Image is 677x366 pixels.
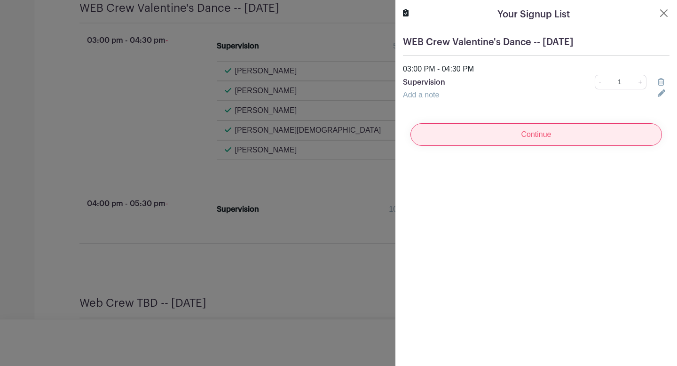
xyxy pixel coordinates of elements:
[635,75,646,89] a: +
[595,75,605,89] a: -
[403,91,439,99] a: Add a note
[410,123,662,146] input: Continue
[403,77,554,88] p: Supervision
[658,8,669,19] button: Close
[497,8,570,22] h5: Your Signup List
[397,64,675,75] div: 03:00 PM - 04:30 PM
[403,37,669,48] h5: WEB Crew Valentine's Dance -- [DATE]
